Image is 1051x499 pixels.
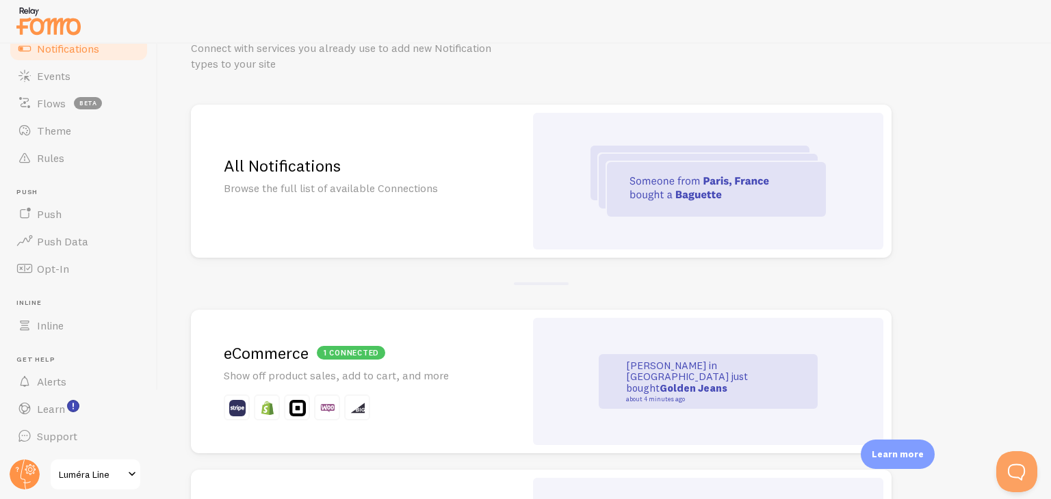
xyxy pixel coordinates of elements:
small: about 4 minutes ago [626,396,759,403]
iframe: Help Scout Beacon - Open [996,451,1037,492]
a: Learn [8,395,149,422]
div: 1 connected [317,346,385,360]
h2: eCommerce [224,342,492,364]
span: Inline [37,319,64,332]
h2: All Notifications [224,155,492,176]
strong: Golden Jeans [660,381,727,394]
p: Connect with services you already use to add new Notification types to your site [191,40,519,72]
span: Rules [37,151,64,165]
p: [PERSON_NAME] in [GEOGRAPHIC_DATA] just bought [626,360,763,403]
img: fomo_icons_big_commerce.svg [350,400,366,416]
img: all-integrations.svg [591,146,826,217]
span: Luméra Line [59,466,124,483]
p: Learn more [872,448,924,461]
span: Alerts [37,375,66,388]
img: fomo-relay-logo-orange.svg [14,3,83,38]
img: fomo_icons_stripe.svg [229,400,246,416]
img: fomo_icons_woo_commerce.svg [320,400,336,416]
a: Luméra Line [49,458,142,491]
span: beta [74,97,102,109]
span: Theme [37,124,71,137]
a: Push Data [8,228,149,255]
span: Events [37,69,70,83]
a: Push [8,200,149,228]
a: Support [8,422,149,450]
img: fomo_icons_shopify.svg [259,400,276,416]
svg: <p>Watch New Feature Tutorials!</p> [67,400,79,412]
span: Push [16,188,149,197]
img: fomo_icons_square.svg [289,400,306,416]
a: All Notifications Browse the full list of available Connections [191,105,892,258]
a: Theme [8,117,149,144]
div: Learn more [861,440,935,469]
span: Support [37,429,77,443]
span: Notifications [37,42,99,55]
span: Get Help [16,355,149,364]
a: Flows beta [8,90,149,117]
span: Inline [16,299,149,308]
a: Notifications [8,35,149,62]
a: 1 connectedeCommerce Show off product sales, add to cart, and more [PERSON_NAME] in [GEOGRAPHIC_D... [191,310,892,453]
span: Opt-In [37,262,69,275]
span: Flows [37,96,66,110]
p: Browse the full list of available Connections [224,180,492,196]
a: Opt-In [8,255,149,282]
a: Rules [8,144,149,172]
span: Learn [37,402,65,416]
p: Show off product sales, add to cart, and more [224,368,492,383]
span: Push Data [37,234,88,248]
span: Push [37,207,62,221]
a: Alerts [8,368,149,395]
a: Inline [8,312,149,339]
a: Events [8,62,149,90]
